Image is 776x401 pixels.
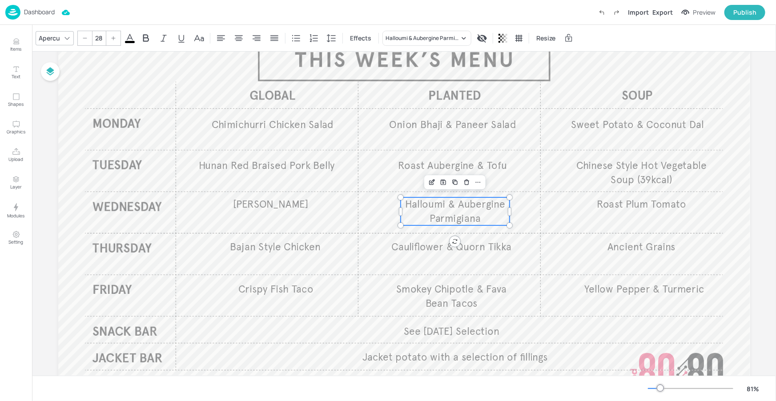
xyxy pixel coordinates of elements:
div: Save Layout [438,176,449,188]
div: Halloumi & Aubergine Parmigiana [386,34,459,42]
span: Roast Aubergine & Tofu [398,159,507,172]
span: Smokey Chipotle & Fava Bean Tacos [396,283,507,310]
span: See [DATE] Selection [403,325,499,337]
button: Preview [676,6,721,19]
label: Undo (Ctrl + Z) [594,5,609,20]
button: Publish [724,5,765,20]
span: Halloumi & Aubergine Parmigiana [405,198,505,225]
div: Duplicate [449,176,461,188]
p: Dashboard [24,9,55,15]
span: Chimichurri Chicken Salad [211,118,334,131]
div: Delete [461,176,472,188]
img: logo-86c26b7e.jpg [5,5,20,20]
span: Jacket potato with a selection of fillings [362,351,547,363]
span: Bajan Style Chicken [230,241,320,253]
span: Roast Plum Tomato [597,198,686,211]
div: Import [628,8,649,17]
div: Publish [733,8,756,17]
label: Redo (Ctrl + Y) [609,5,624,20]
span: Onion Bhaji & Paneer Salad [389,118,516,131]
span: Ancient Grains [607,241,675,253]
span: [PERSON_NAME] [233,198,308,211]
div: Export [652,8,673,17]
span: Cauliflower & Quorn Tikka [391,241,511,253]
div: 81 % [742,384,764,393]
div: Edit Item [426,176,438,188]
div: Display condition [475,31,489,45]
span: Crispy Fish Taco [238,283,313,296]
span: Resize [535,33,557,43]
div: Preview [693,8,716,17]
div: Apercu [37,32,62,44]
span: Yellow Pepper & Turmeric [584,283,704,296]
span: Effects [348,33,373,43]
span: Sweet Potato & Coconut Dal [571,118,704,131]
span: Hunan Red Braised Pork Belly [198,159,334,172]
span: Chinese Style Hot Vegetable Soup (39kcal) [576,159,706,186]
